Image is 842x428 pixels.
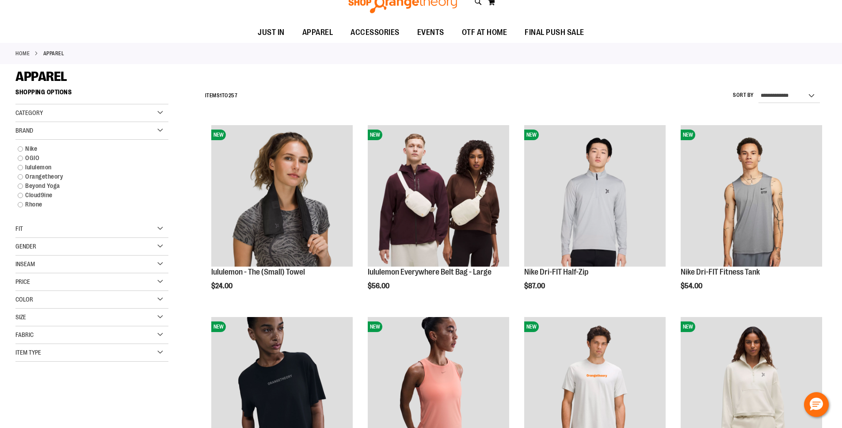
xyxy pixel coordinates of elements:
[13,200,160,209] a: Rhone
[524,130,539,140] span: NEW
[524,125,666,267] img: Nike Dri-FIT Half-Zip
[249,23,293,43] a: JUST IN
[15,69,67,84] span: APPAREL
[15,260,35,267] span: Inseam
[205,89,238,103] h2: Items to
[15,331,34,338] span: Fabric
[15,225,23,232] span: Fit
[524,267,588,276] a: Nike Dri-FIT Half-Zip
[681,282,704,290] span: $54.00
[13,163,160,172] a: lululemon
[524,282,546,290] span: $87.00
[342,23,408,43] a: ACCESSORIES
[681,125,822,268] a: Nike Dri-FIT Fitness TankNEW
[368,321,382,332] span: NEW
[211,130,226,140] span: NEW
[15,84,168,104] strong: Shopping Options
[211,267,305,276] a: lululemon - The (Small) Towel
[207,121,357,313] div: product
[368,130,382,140] span: NEW
[681,130,695,140] span: NEW
[229,92,238,99] span: 257
[525,23,584,42] span: FINAL PUSH SALE
[408,23,453,43] a: EVENTS
[15,243,36,250] span: Gender
[220,92,222,99] span: 1
[15,50,30,57] a: Home
[211,125,353,268] a: lululemon - The (Small) TowelNEW
[516,23,593,43] a: FINAL PUSH SALE
[15,313,26,321] span: Size
[211,125,353,267] img: lululemon - The (Small) Towel
[368,125,509,268] a: lululemon Everywhere Belt Bag - LargeNEW
[15,127,33,134] span: Brand
[733,92,754,99] label: Sort By
[417,23,444,42] span: EVENTS
[43,50,65,57] strong: APPAREL
[211,321,226,332] span: NEW
[293,23,342,42] a: APPAREL
[681,267,760,276] a: Nike Dri-FIT Fitness Tank
[15,278,30,285] span: Price
[302,23,333,42] span: APPAREL
[524,321,539,332] span: NEW
[368,125,509,267] img: lululemon Everywhere Belt Bag - Large
[524,125,666,268] a: Nike Dri-FIT Half-ZipNEW
[368,267,491,276] a: lululemon Everywhere Belt Bag - Large
[211,282,234,290] span: $24.00
[676,121,827,313] div: product
[13,181,160,191] a: Beyond Yoga
[13,144,160,153] a: Nike
[13,172,160,181] a: Orangetheory
[15,349,41,356] span: Item Type
[453,23,516,43] a: OTF AT HOME
[681,125,822,267] img: Nike Dri-FIT Fitness Tank
[15,296,33,303] span: Color
[804,392,829,417] button: Hello, have a question? Let’s chat.
[462,23,507,42] span: OTF AT HOME
[15,109,43,116] span: Category
[258,23,285,42] span: JUST IN
[13,153,160,163] a: OGIO
[13,191,160,200] a: Cloud9ine
[363,121,514,313] div: product
[368,282,391,290] span: $56.00
[351,23,400,42] span: ACCESSORIES
[520,121,670,313] div: product
[681,321,695,332] span: NEW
